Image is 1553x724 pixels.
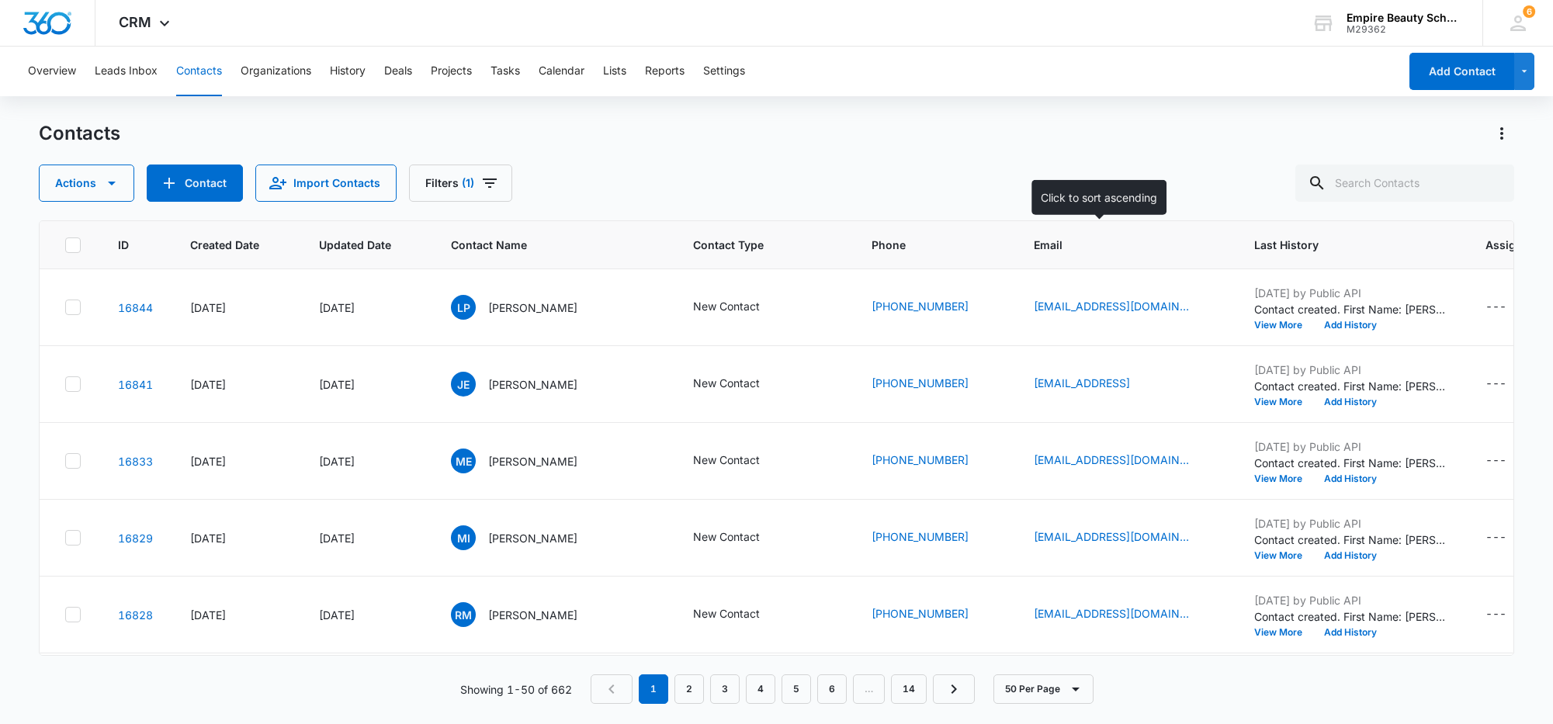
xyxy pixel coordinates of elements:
a: Next Page [933,674,975,704]
nav: Pagination [591,674,975,704]
div: --- [1485,375,1506,393]
span: LP [451,295,476,320]
div: New Contact [693,528,760,545]
span: Email [1034,237,1194,253]
button: Import Contacts [255,165,397,202]
div: New Contact [693,605,760,622]
div: New Contact [693,298,760,314]
button: View More [1254,397,1313,407]
p: [PERSON_NAME] [488,607,577,623]
button: Projects [431,47,472,96]
button: Add Contact [1409,53,1514,90]
div: [DATE] [319,376,414,393]
button: View More [1254,628,1313,637]
div: Email - melisaesteban123@gmail.com - Select to Edit Field [1034,452,1217,470]
a: Page 2 [674,674,704,704]
a: [EMAIL_ADDRESS][DOMAIN_NAME] [1034,298,1189,314]
a: [PHONE_NUMBER] [872,452,969,468]
a: Navigate to contact details page for Matthew Istoc [118,532,153,545]
div: --- [1485,452,1506,470]
span: (1) [462,178,474,189]
button: 50 Per Page [993,674,1094,704]
button: Lists [603,47,626,96]
button: Calendar [539,47,584,96]
button: Tasks [491,47,520,96]
div: Phone - (603) 416-9682 - Select to Edit Field [872,375,997,393]
div: [DATE] [319,530,414,546]
a: Navigate to contact details page for Janelle Enos [118,378,153,391]
a: Page 5 [782,674,811,704]
a: [PHONE_NUMBER] [872,605,969,622]
div: [DATE] [190,376,282,393]
p: [DATE] by Public API [1254,592,1448,608]
div: [DATE] [190,300,282,316]
div: account id [1347,24,1460,35]
div: [DATE] [190,453,282,469]
p: Contact created. First Name: [PERSON_NAME] Last Name: Istoc Source: Form - Contact Us Status(es):... [1254,532,1448,548]
div: New Contact [693,375,760,391]
p: [PERSON_NAME] [488,300,577,316]
a: Navigate to contact details page for Melisa Esteban Godinez [118,455,153,468]
button: Actions [1489,121,1514,146]
span: CRM [119,14,151,30]
a: Navigate to contact details page for Lorena Paulsen [118,301,153,314]
a: [EMAIL_ADDRESS][DOMAIN_NAME] [1034,452,1189,468]
div: [DATE] [190,530,282,546]
div: Assigned To - - Select to Edit Field [1485,605,1534,624]
a: [EMAIL_ADDRESS][DOMAIN_NAME] [1034,528,1189,545]
p: [PERSON_NAME] [488,376,577,393]
button: Actions [39,165,134,202]
button: Contacts [176,47,222,96]
div: Assigned To - - Select to Edit Field [1485,375,1534,393]
button: Filters [409,165,512,202]
button: View More [1254,474,1313,483]
button: History [330,47,366,96]
button: Settings [703,47,745,96]
span: Created Date [190,237,259,253]
div: Contact Name - Lorena Paulsen - Select to Edit Field [451,295,605,320]
div: Contact Name - Matthew Istoc - Select to Edit Field [451,525,605,550]
div: Assigned To - - Select to Edit Field [1485,298,1534,317]
div: Contact Type - New Contact - Select to Edit Field [693,452,788,470]
button: Reports [645,47,685,96]
div: Phone - (978) 378-9038 - Select to Edit Field [872,452,997,470]
a: [PHONE_NUMBER] [872,298,969,314]
div: Contact Name - Melisa Esteban Godinez - Select to Edit Field [451,449,605,473]
div: Phone - (603) 688-0682 - Select to Edit Field [872,528,997,547]
a: Page 3 [710,674,740,704]
a: [EMAIL_ADDRESS][DOMAIN_NAME] [1034,605,1189,622]
p: [PERSON_NAME] [488,530,577,546]
a: [EMAIL_ADDRESS] [1034,375,1130,391]
p: Contact created. First Name: [PERSON_NAME] Last Name: [PERSON_NAME] Source: Form - Facebook Statu... [1254,608,1448,625]
div: Contact Type - New Contact - Select to Edit Field [693,605,788,624]
span: ID [118,237,130,253]
input: Search Contacts [1295,165,1514,202]
div: [DATE] [319,300,414,316]
div: notifications count [1523,5,1535,18]
span: Last History [1254,237,1426,253]
div: Email - lpaulsen816@gmail.com - Select to Edit Field [1034,298,1217,317]
a: Page 14 [891,674,927,704]
div: --- [1485,605,1506,624]
p: [DATE] by Public API [1254,515,1448,532]
a: Page 6 [817,674,847,704]
div: Email - janelleenks@icloud.con - Select to Edit Field [1034,375,1158,393]
p: Contact created. First Name: [PERSON_NAME] Last Name: [PERSON_NAME] Source: Form - Contact Us Sta... [1254,378,1448,394]
a: [PHONE_NUMBER] [872,528,969,545]
button: Add History [1313,551,1388,560]
div: [DATE] [319,607,414,623]
p: Contact created. First Name: [PERSON_NAME] Last Name: [PERSON_NAME] Source: Form - Enroll Now Sta... [1254,301,1448,317]
div: New Contact [693,452,760,468]
span: MI [451,525,476,550]
em: 1 [639,674,668,704]
p: [DATE] by Public API [1254,362,1448,378]
button: View More [1254,551,1313,560]
span: RM [451,602,476,627]
button: Add History [1313,474,1388,483]
a: Navigate to contact details page for Russel Masi [118,608,153,622]
button: Add History [1313,320,1388,330]
span: Phone [872,237,974,253]
a: Page 4 [746,674,775,704]
button: Overview [28,47,76,96]
button: Add History [1313,628,1388,637]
